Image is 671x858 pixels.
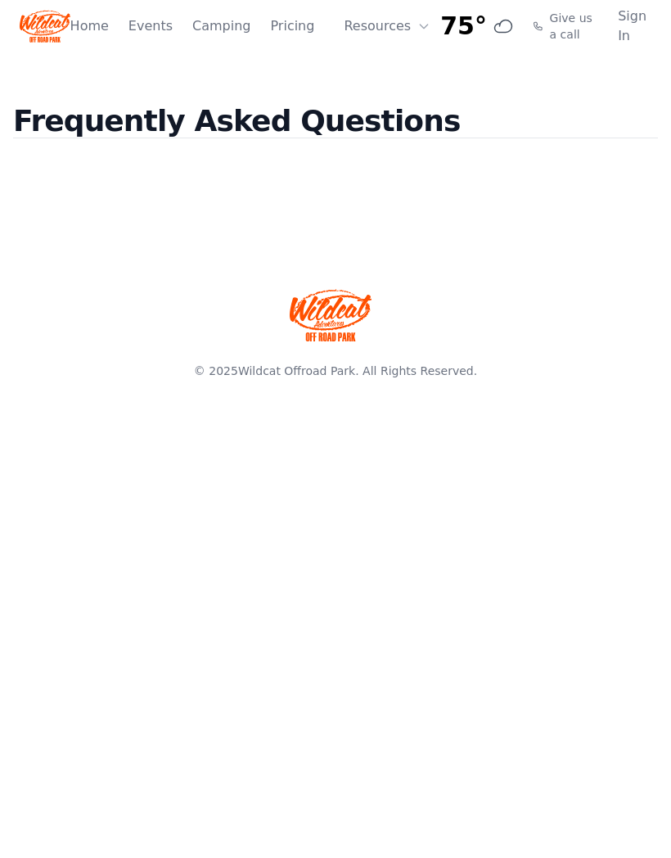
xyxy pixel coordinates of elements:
span: © 2025 . All Rights Reserved. [194,364,477,377]
a: Sign In [618,7,651,46]
a: Give us a call [533,10,598,43]
a: Pricing [270,16,314,36]
a: Home [70,16,109,36]
img: Wildcat Logo [20,7,70,46]
img: Wildcat Offroad park [290,289,372,341]
a: Wildcat Offroad Park [238,364,355,377]
span: Give us a call [550,10,599,43]
span: 75° [440,11,487,41]
button: Resources [334,10,440,43]
a: Camping [192,16,250,36]
h2: Frequently Asked Questions [13,105,658,165]
a: Events [128,16,173,36]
